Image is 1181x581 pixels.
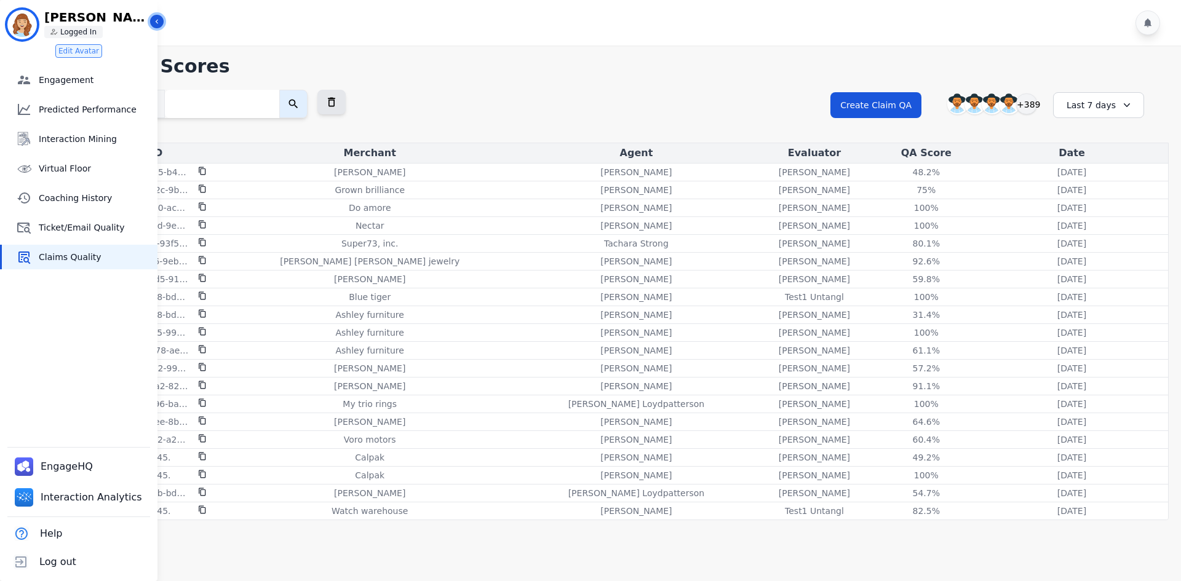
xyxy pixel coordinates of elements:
[785,291,844,303] p: Test1 Untangl
[1057,166,1086,178] p: [DATE]
[7,548,79,576] button: Log out
[50,28,58,36] img: person
[2,68,157,92] a: Engagement
[39,221,153,234] span: Ticket/Email Quality
[41,459,95,474] span: EngageHQ
[899,202,954,214] div: 100%
[600,469,672,481] p: [PERSON_NAME]
[779,344,850,357] p: [PERSON_NAME]
[1057,416,1086,428] p: [DATE]
[344,433,396,446] p: Voro motors
[899,380,954,392] div: 91.1%
[334,487,405,499] p: [PERSON_NAME]
[600,416,672,428] p: [PERSON_NAME]
[600,273,672,285] p: [PERSON_NAME]
[600,362,672,374] p: [PERSON_NAME]
[349,202,391,214] p: Do amore
[1057,291,1086,303] p: [DATE]
[341,237,399,250] p: Super73, inc.
[899,184,954,196] div: 75%
[779,487,850,499] p: [PERSON_NAME]
[779,166,850,178] p: [PERSON_NAME]
[55,44,102,58] button: Edit Avatar
[39,192,153,204] span: Coaching History
[39,555,76,569] span: Log out
[1057,326,1086,339] p: [DATE]
[899,505,954,517] div: 82.5%
[523,146,750,160] div: Agent
[779,416,850,428] p: [PERSON_NAME]
[2,156,157,181] a: Virtual Floor
[7,10,37,39] img: Bordered avatar
[779,309,850,321] p: [PERSON_NAME]
[899,344,954,357] div: 61.1%
[779,362,850,374] p: [PERSON_NAME]
[600,505,672,517] p: [PERSON_NAME]
[334,380,405,392] p: [PERSON_NAME]
[779,202,850,214] p: [PERSON_NAME]
[600,255,672,267] p: [PERSON_NAME]
[1057,255,1086,267] p: [DATE]
[335,326,404,339] p: Ashley furniture
[1053,92,1144,118] div: Last 7 days
[39,103,153,116] span: Predicted Performance
[600,380,672,392] p: [PERSON_NAME]
[899,273,954,285] div: 59.8%
[7,520,65,548] button: Help
[899,326,954,339] div: 100%
[40,526,62,541] span: Help
[221,146,519,160] div: Merchant
[899,291,954,303] div: 100%
[604,237,669,250] p: Tachara Strong
[39,162,153,175] span: Virtual Floor
[779,451,850,464] p: [PERSON_NAME]
[754,146,874,160] div: Evaluator
[1057,219,1086,232] p: [DATE]
[1057,202,1086,214] p: [DATE]
[2,245,157,269] a: Claims Quality
[600,184,672,196] p: [PERSON_NAME]
[978,146,1166,160] div: Date
[779,273,850,285] p: [PERSON_NAME]
[779,469,850,481] p: [PERSON_NAME]
[41,490,145,505] span: Interaction Analytics
[334,362,405,374] p: [PERSON_NAME]
[1057,273,1086,285] p: [DATE]
[1057,362,1086,374] p: [DATE]
[60,27,97,37] p: Logged In
[1057,451,1086,464] p: [DATE]
[1057,344,1086,357] p: [DATE]
[600,451,672,464] p: [PERSON_NAME]
[355,451,384,464] p: Calpak
[44,11,149,23] p: [PERSON_NAME]
[39,251,153,263] span: Claims Quality
[334,416,405,428] p: [PERSON_NAME]
[880,146,973,160] div: QA Score
[899,487,954,499] div: 54.7%
[600,219,672,232] p: [PERSON_NAME]
[349,291,391,303] p: Blue tiger
[600,202,672,214] p: [PERSON_NAME]
[899,416,954,428] div: 64.6%
[779,380,850,392] p: [PERSON_NAME]
[899,166,954,178] div: 48.2%
[600,433,672,446] p: [PERSON_NAME]
[60,55,1169,77] h1: Claim QA Scores
[335,184,405,196] p: Grown brilliance
[830,92,921,118] button: Create Claim QA
[1057,433,1086,446] p: [DATE]
[899,362,954,374] div: 57.2%
[779,326,850,339] p: [PERSON_NAME]
[899,309,954,321] div: 31.4%
[899,469,954,481] div: 100%
[785,505,844,517] p: Test1 Untangl
[2,97,157,122] a: Predicted Performance
[10,453,100,481] a: EngageHQ
[1016,93,1037,114] div: +389
[1057,505,1086,517] p: [DATE]
[899,219,954,232] div: 100%
[899,398,954,410] div: 100%
[779,398,850,410] p: [PERSON_NAME]
[779,237,850,250] p: [PERSON_NAME]
[899,451,954,464] div: 49.2%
